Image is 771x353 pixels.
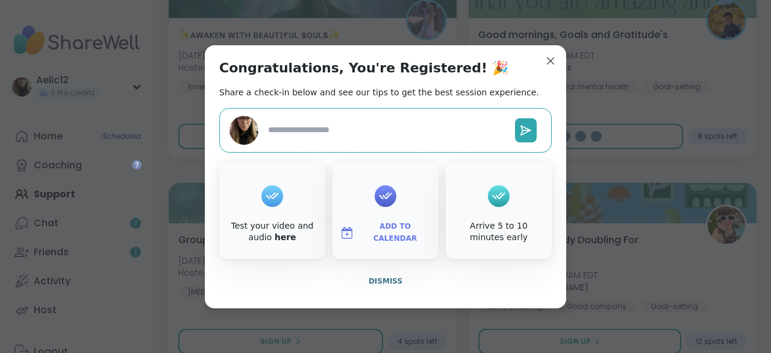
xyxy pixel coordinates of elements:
a: here [275,232,296,242]
h2: Share a check-in below and see our tips to get the best session experience. [219,86,539,98]
img: ShareWell Logomark [340,226,354,240]
span: Add to Calendar [359,221,431,244]
span: Dismiss [369,277,402,285]
div: Arrive 5 to 10 minutes early [448,220,549,244]
button: Dismiss [219,269,552,294]
h1: Congratulations, You're Registered! 🎉 [219,60,508,77]
img: Aelic12 [229,116,258,145]
iframe: Spotlight [132,160,142,170]
div: Test your video and audio [222,220,323,244]
button: Add to Calendar [335,220,436,246]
